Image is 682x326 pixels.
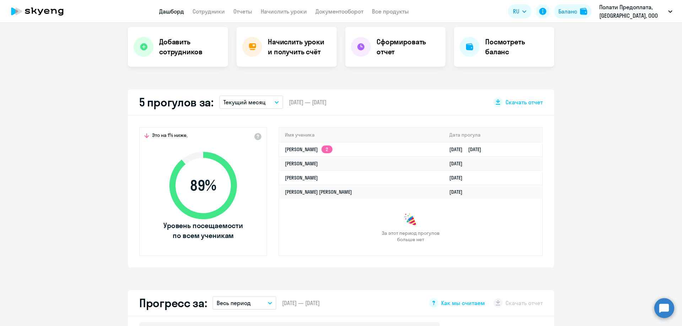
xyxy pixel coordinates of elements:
[449,160,468,167] a: [DATE]
[505,98,543,106] span: Скачать отчет
[268,37,330,57] h4: Начислить уроки и получить счёт
[162,221,244,241] span: Уровень посещаемости по всем ученикам
[217,299,251,307] p: Весь период
[372,8,409,15] a: Все продукты
[139,95,213,109] h2: 5 прогулов за:
[159,37,222,57] h4: Добавить сотрудников
[508,4,531,18] button: RU
[152,132,188,140] span: Это на 1% ниже,
[233,8,252,15] a: Отчеты
[444,128,542,142] th: Дата прогула
[219,95,283,109] button: Текущий месяц
[212,296,276,310] button: Весь период
[223,98,266,106] p: Текущий месяц
[381,230,440,243] span: За этот период прогулов больше нет
[377,37,440,57] h4: Сформировать отчет
[580,8,587,15] img: balance
[449,175,468,181] a: [DATE]
[315,8,363,15] a: Документооборот
[162,177,244,194] span: 89 %
[513,7,519,16] span: RU
[449,189,468,195] a: [DATE]
[261,8,307,15] a: Начислить уроки
[599,3,665,20] p: Полати Предоплата, [GEOGRAPHIC_DATA], ООО
[321,145,332,153] app-skyeng-badge: 2
[554,4,591,18] button: Балансbalance
[139,296,207,310] h2: Прогресс за:
[159,8,184,15] a: Дашборд
[285,160,318,167] a: [PERSON_NAME]
[289,98,326,106] span: [DATE] — [DATE]
[285,175,318,181] a: [PERSON_NAME]
[285,189,352,195] a: [PERSON_NAME] [PERSON_NAME]
[596,3,676,20] button: Полати Предоплата, [GEOGRAPHIC_DATA], ООО
[404,213,418,227] img: congrats
[558,7,577,16] div: Баланс
[193,8,225,15] a: Сотрудники
[449,146,487,153] a: [DATE][DATE]
[441,299,485,307] span: Как мы считаем
[279,128,444,142] th: Имя ученика
[285,146,332,153] a: [PERSON_NAME]2
[485,37,548,57] h4: Посмотреть баланс
[282,299,320,307] span: [DATE] — [DATE]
